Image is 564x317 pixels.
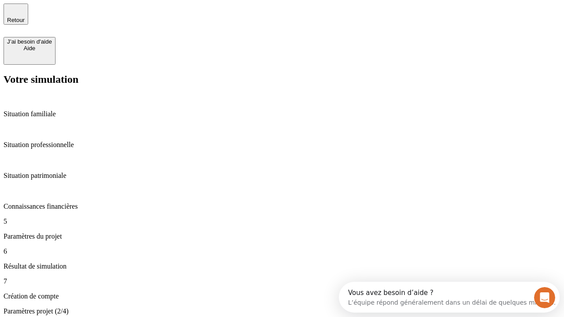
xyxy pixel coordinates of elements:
[4,172,560,180] p: Situation patrimoniale
[7,17,25,23] span: Retour
[4,203,560,210] p: Connaissances financières
[4,217,560,225] p: 5
[7,45,52,52] div: Aide
[7,38,52,45] div: J’ai besoin d'aide
[4,247,560,255] p: 6
[4,4,243,28] div: Ouvrir le Messenger Intercom
[4,110,560,118] p: Situation familiale
[9,7,217,15] div: Vous avez besoin d’aide ?
[4,277,560,285] p: 7
[4,262,560,270] p: Résultat de simulation
[4,141,560,149] p: Situation professionnelle
[4,4,28,25] button: Retour
[4,37,56,65] button: J’ai besoin d'aideAide
[4,292,560,300] p: Création de compte
[534,287,555,308] iframe: Intercom live chat
[339,282,560,313] iframe: Intercom live chat discovery launcher
[4,232,560,240] p: Paramètres du projet
[4,74,560,85] h2: Votre simulation
[9,15,217,24] div: L’équipe répond généralement dans un délai de quelques minutes.
[4,307,560,315] p: Paramètres projet (2/4)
